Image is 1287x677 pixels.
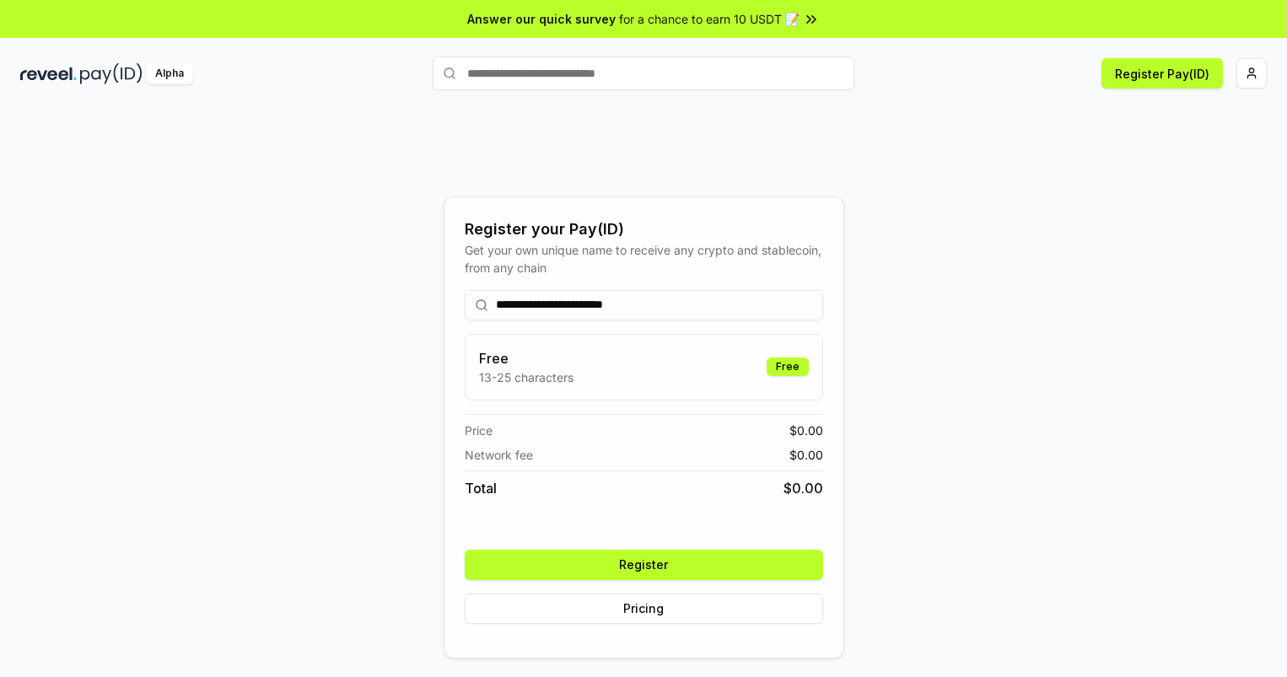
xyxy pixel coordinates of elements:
[465,422,493,439] span: Price
[767,357,809,376] div: Free
[465,218,823,241] div: Register your Pay(ID)
[479,348,573,368] h3: Free
[20,63,77,84] img: reveel_dark
[784,478,823,498] span: $ 0.00
[1101,58,1223,89] button: Register Pay(ID)
[146,63,193,84] div: Alpha
[467,10,616,28] span: Answer our quick survey
[465,446,533,464] span: Network fee
[789,422,823,439] span: $ 0.00
[619,10,800,28] span: for a chance to earn 10 USDT 📝
[465,550,823,580] button: Register
[80,63,143,84] img: pay_id
[789,446,823,464] span: $ 0.00
[465,241,823,277] div: Get your own unique name to receive any crypto and stablecoin, from any chain
[479,368,573,386] p: 13-25 characters
[465,594,823,624] button: Pricing
[465,478,497,498] span: Total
